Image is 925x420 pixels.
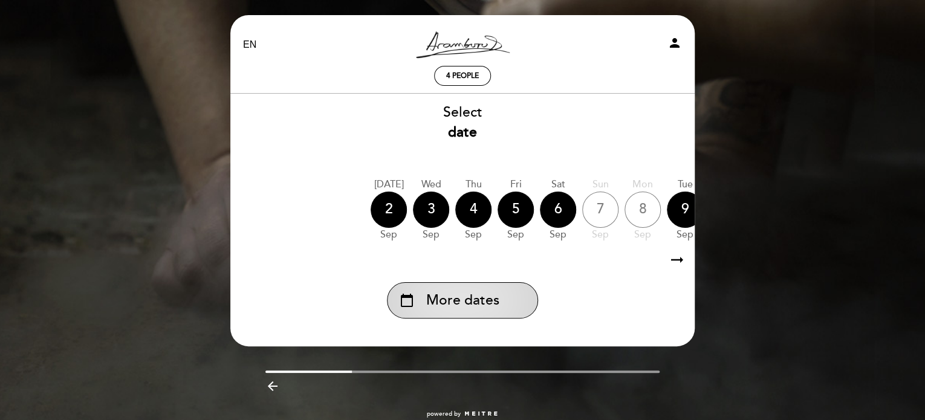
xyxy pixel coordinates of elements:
[371,192,407,228] div: 2
[400,290,414,311] i: calendar_today
[667,178,703,192] div: Tue
[498,192,534,228] div: 5
[667,36,682,54] button: person
[625,178,661,192] div: Mon
[426,291,499,311] span: More dates
[498,178,534,192] div: Fri
[446,71,479,80] span: 4 people
[540,178,576,192] div: Sat
[230,103,695,143] div: Select
[582,192,618,228] div: 7
[427,410,498,418] a: powered by
[455,178,492,192] div: Thu
[540,228,576,242] div: Sep
[582,178,618,192] div: Sun
[498,228,534,242] div: Sep
[667,228,703,242] div: Sep
[668,247,686,273] i: arrow_right_alt
[265,379,280,393] i: arrow_backward
[413,178,449,192] div: Wed
[448,124,477,141] b: date
[413,228,449,242] div: Sep
[387,28,538,62] a: Aramburu Resto
[371,228,407,242] div: Sep
[413,192,449,228] div: 3
[582,228,618,242] div: Sep
[667,36,682,50] i: person
[667,192,703,228] div: 9
[625,228,661,242] div: Sep
[625,192,661,228] div: 8
[540,192,576,228] div: 6
[427,410,461,418] span: powered by
[464,411,498,417] img: MEITRE
[371,178,407,192] div: [DATE]
[455,228,492,242] div: Sep
[455,192,492,228] div: 4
